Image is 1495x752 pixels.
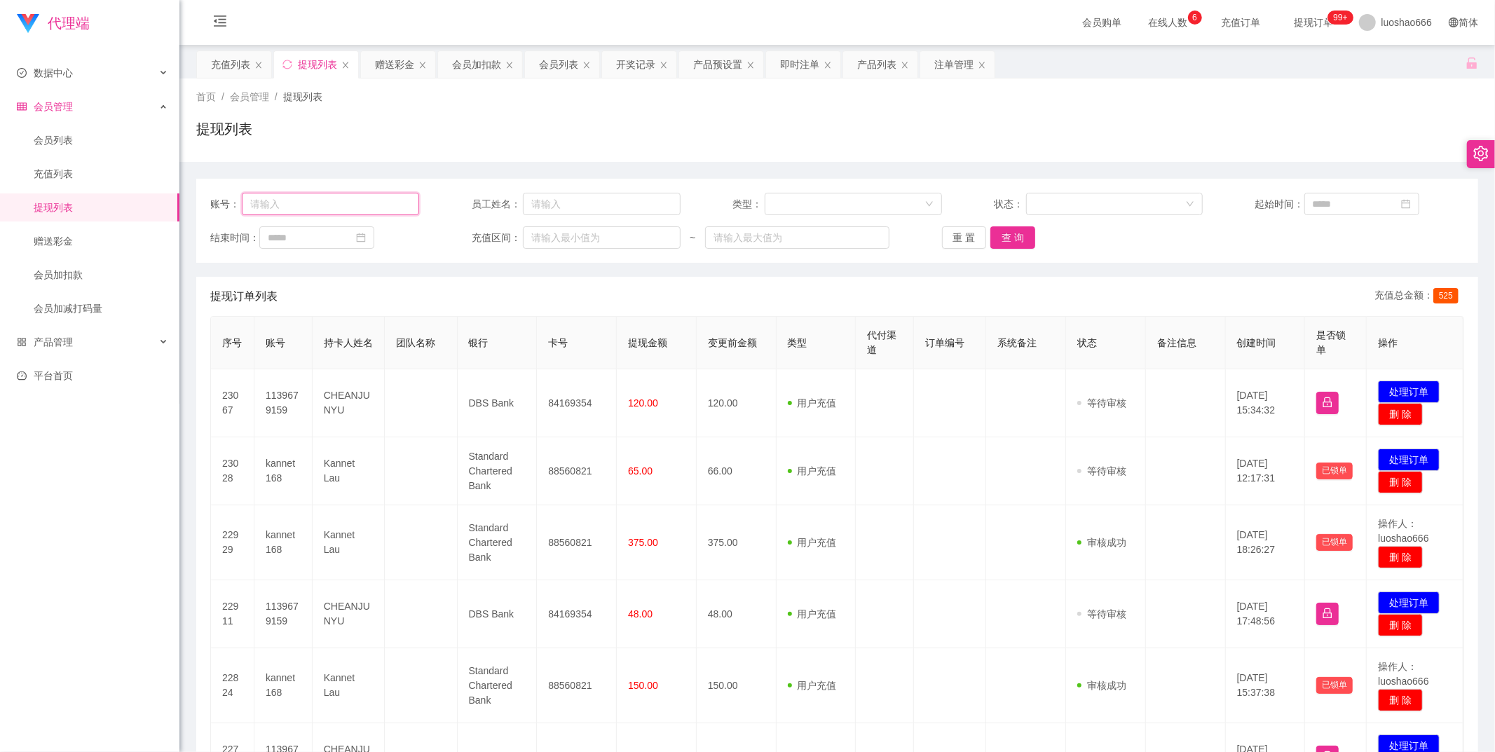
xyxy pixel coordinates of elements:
button: 已锁单 [1316,534,1353,551]
i: 图标: close [660,61,668,69]
span: 操作人：luoshao666 [1378,661,1428,687]
sup: 6 [1188,11,1202,25]
span: 订单编号 [925,337,964,348]
i: 图标: close [901,61,909,69]
i: 图标: setting [1473,146,1489,161]
span: 525 [1433,288,1459,303]
a: 赠送彩金 [34,227,168,255]
span: 数据中心 [17,67,73,78]
td: CHEANJUNYU [313,580,385,648]
a: 会员加减打码量 [34,294,168,322]
span: 账号： [210,197,242,212]
span: 持卡人姓名 [324,337,373,348]
td: 120.00 [697,369,777,437]
td: Kannet Lau [313,505,385,580]
input: 请输入 [242,193,419,215]
td: Kannet Lau [313,648,385,723]
i: 图标: close [505,61,514,69]
div: 产品列表 [857,51,896,78]
i: 图标: close [824,61,832,69]
td: 88560821 [537,505,617,580]
h1: 提现列表 [196,118,252,139]
i: 图标: down [1186,200,1194,210]
span: 提现订单列表 [210,288,278,305]
td: 23028 [211,437,254,505]
span: 提现金额 [628,337,667,348]
button: 处理订单 [1378,381,1440,403]
i: 图标: global [1449,18,1459,27]
span: 产品管理 [17,336,73,348]
td: 1139679159 [254,580,313,648]
span: 提现订单 [1288,18,1341,27]
i: 图标: calendar [356,233,366,242]
span: 首页 [196,91,216,102]
span: 审核成功 [1077,537,1126,548]
i: 图标: close [746,61,755,69]
i: 图标: close [978,61,986,69]
span: 等待审核 [1077,608,1126,620]
div: 提现列表 [298,51,337,78]
span: 操作人：luoshao666 [1378,518,1428,544]
i: 图标: close [418,61,427,69]
span: / [275,91,278,102]
td: [DATE] 17:48:56 [1226,580,1306,648]
sup: 1189 [1327,11,1353,25]
span: 等待审核 [1077,397,1126,409]
button: 删 除 [1378,546,1423,568]
input: 请输入 [523,193,681,215]
td: 88560821 [537,648,617,723]
td: Standard Chartered Bank [458,437,538,505]
a: 会员加扣款 [34,261,168,289]
input: 请输入最大值为 [705,226,889,249]
span: 会员管理 [230,91,269,102]
span: 用户充值 [788,608,837,620]
i: 图标: unlock [1466,57,1478,69]
div: 充值列表 [211,51,250,78]
td: [DATE] 12:17:31 [1226,437,1306,505]
td: DBS Bank [458,369,538,437]
td: Standard Chartered Bank [458,505,538,580]
button: 处理订单 [1378,592,1440,614]
i: 图标: close [254,61,263,69]
td: 375.00 [697,505,777,580]
i: 图标: sync [282,60,292,69]
span: 序号 [222,337,242,348]
a: 图标: dashboard平台首页 [17,362,168,390]
img: logo.9652507e.png [17,14,39,34]
td: 48.00 [697,580,777,648]
span: 银行 [469,337,489,348]
td: [DATE] 15:37:38 [1226,648,1306,723]
span: ~ [681,231,705,245]
button: 删 除 [1378,614,1423,636]
span: 系统备注 [997,337,1037,348]
div: 赠送彩金 [375,51,414,78]
td: 22929 [211,505,254,580]
td: 88560821 [537,437,617,505]
span: / [221,91,224,102]
a: 提现列表 [34,193,168,221]
span: 账号 [266,337,285,348]
span: 代付渠道 [867,329,896,355]
td: Kannet Lau [313,437,385,505]
div: 会员列表 [539,51,578,78]
td: 22824 [211,648,254,723]
span: 120.00 [628,397,658,409]
span: 用户充值 [788,680,837,691]
td: kannet168 [254,505,313,580]
input: 请输入最小值为 [523,226,681,249]
td: Standard Chartered Bank [458,648,538,723]
div: 产品预设置 [693,51,742,78]
a: 充值列表 [34,160,168,188]
span: 团队名称 [396,337,435,348]
td: kannet168 [254,437,313,505]
i: 图标: close [582,61,591,69]
span: 变更前金额 [708,337,757,348]
div: 会员加扣款 [452,51,501,78]
button: 删 除 [1378,403,1423,425]
i: 图标: calendar [1401,199,1411,209]
div: 充值总金额： [1374,288,1464,305]
span: 48.00 [628,608,653,620]
span: 充值订单 [1215,18,1268,27]
i: 图标: close [341,61,350,69]
i: 图标: check-circle-o [17,68,27,78]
